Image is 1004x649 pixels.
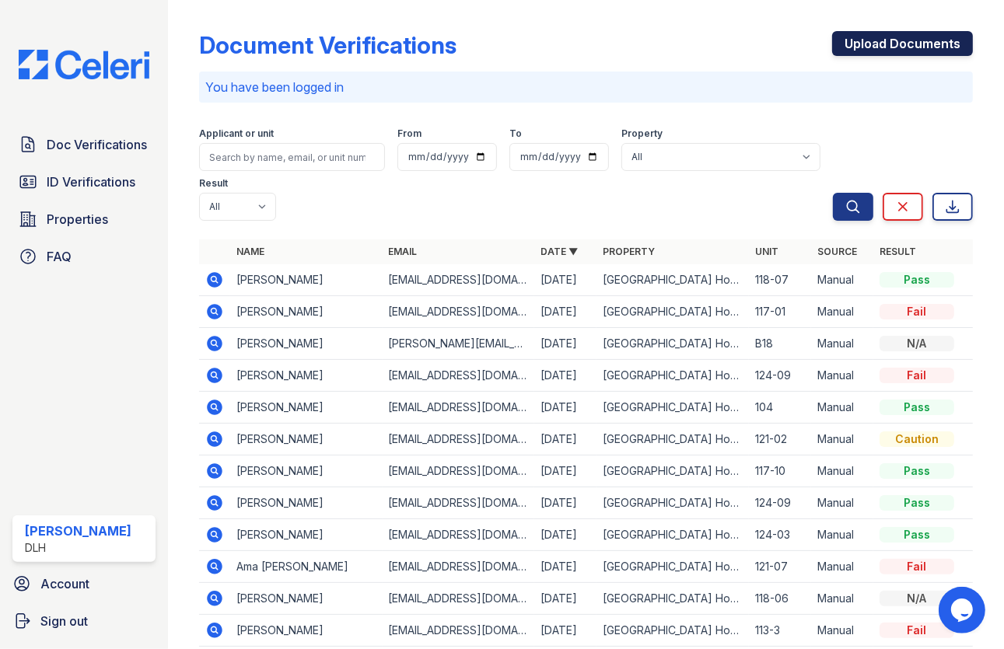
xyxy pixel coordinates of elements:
[832,31,973,56] a: Upload Documents
[811,392,873,424] td: Manual
[534,296,596,328] td: [DATE]
[230,583,383,615] td: [PERSON_NAME]
[880,336,954,351] div: N/A
[880,400,954,415] div: Pass
[534,551,596,583] td: [DATE]
[811,328,873,360] td: Manual
[749,455,811,487] td: 117-10
[383,615,535,647] td: [EMAIL_ADDRESS][DOMAIN_NAME]
[540,246,578,257] a: Date ▼
[880,495,954,511] div: Pass
[749,360,811,392] td: 124-09
[199,31,457,59] div: Document Verifications
[749,551,811,583] td: 121-07
[749,296,811,328] td: 117-01
[880,591,954,606] div: N/A
[47,173,135,191] span: ID Verifications
[12,204,156,235] a: Properties
[47,247,72,266] span: FAQ
[811,551,873,583] td: Manual
[880,431,954,447] div: Caution
[749,583,811,615] td: 118-06
[534,328,596,360] td: [DATE]
[817,246,857,257] a: Source
[596,360,749,392] td: [GEOGRAPHIC_DATA] Homes
[205,78,967,96] p: You have been logged in
[596,392,749,424] td: [GEOGRAPHIC_DATA] Homes
[596,296,749,328] td: [GEOGRAPHIC_DATA] Homes
[383,328,535,360] td: [PERSON_NAME][EMAIL_ADDRESS][DOMAIN_NAME]
[383,360,535,392] td: [EMAIL_ADDRESS][DOMAIN_NAME]
[596,455,749,487] td: [GEOGRAPHIC_DATA] Homes
[596,487,749,519] td: [GEOGRAPHIC_DATA] Homes
[811,360,873,392] td: Manual
[383,424,535,455] td: [EMAIL_ADDRESS][DOMAIN_NAME]
[12,129,156,160] a: Doc Verifications
[199,127,274,140] label: Applicant or unit
[534,519,596,551] td: [DATE]
[230,615,383,647] td: [PERSON_NAME]
[749,392,811,424] td: 104
[230,551,383,583] td: Ama [PERSON_NAME]
[749,424,811,455] td: 121-02
[230,360,383,392] td: [PERSON_NAME]
[199,143,385,171] input: Search by name, email, or unit number
[749,615,811,647] td: 113-3
[755,246,778,257] a: Unit
[25,540,131,556] div: DLH
[880,272,954,288] div: Pass
[47,210,108,229] span: Properties
[811,583,873,615] td: Manual
[880,623,954,638] div: Fail
[509,127,522,140] label: To
[811,519,873,551] td: Manual
[749,487,811,519] td: 124-09
[534,360,596,392] td: [DATE]
[397,127,422,140] label: From
[230,424,383,455] td: [PERSON_NAME]
[6,50,162,79] img: CE_Logo_Blue-a8612792a0a2168367f1c8372b55b34899dd931a85d93a1a3d3e32e68fde9ad4.png
[236,246,264,257] a: Name
[389,246,418,257] a: Email
[811,455,873,487] td: Manual
[199,177,228,190] label: Result
[47,135,147,154] span: Doc Verifications
[603,246,655,257] a: Property
[230,487,383,519] td: [PERSON_NAME]
[880,304,954,319] div: Fail
[811,296,873,328] td: Manual
[534,392,596,424] td: [DATE]
[383,487,535,519] td: [EMAIL_ADDRESS][DOMAIN_NAME]
[230,519,383,551] td: [PERSON_NAME]
[596,615,749,647] td: [GEOGRAPHIC_DATA] Homes
[383,583,535,615] td: [EMAIL_ADDRESS][DOMAIN_NAME]
[230,328,383,360] td: [PERSON_NAME]
[230,296,383,328] td: [PERSON_NAME]
[383,551,535,583] td: [EMAIL_ADDRESS][DOMAIN_NAME]
[880,368,954,383] div: Fail
[596,583,749,615] td: [GEOGRAPHIC_DATA] Homes
[534,424,596,455] td: [DATE]
[40,574,89,593] span: Account
[880,527,954,543] div: Pass
[811,487,873,519] td: Manual
[880,246,916,257] a: Result
[596,551,749,583] td: [GEOGRAPHIC_DATA] Homes
[621,127,663,140] label: Property
[939,587,988,633] iframe: chat widget
[6,568,162,599] a: Account
[596,424,749,455] td: [GEOGRAPHIC_DATA] Homes
[230,264,383,296] td: [PERSON_NAME]
[12,166,156,197] a: ID Verifications
[383,392,535,424] td: [EMAIL_ADDRESS][DOMAIN_NAME]
[230,392,383,424] td: [PERSON_NAME]
[534,264,596,296] td: [DATE]
[596,519,749,551] td: [GEOGRAPHIC_DATA] Homes
[383,519,535,551] td: [EMAIL_ADDRESS][DOMAIN_NAME]
[811,424,873,455] td: Manual
[383,455,535,487] td: [EMAIL_ADDRESS][DOMAIN_NAME]
[749,264,811,296] td: 118-07
[6,605,162,637] a: Sign out
[880,559,954,574] div: Fail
